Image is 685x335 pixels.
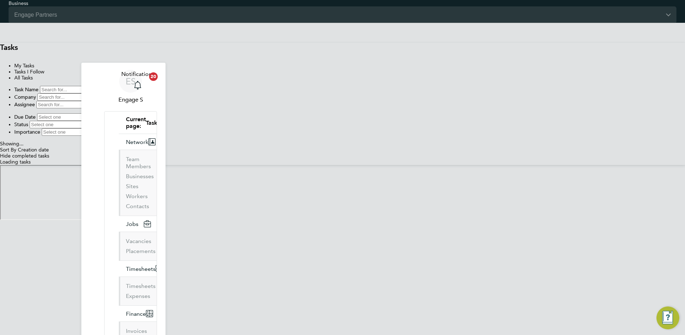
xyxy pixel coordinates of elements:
span: Network [126,139,148,145]
label: Task Name [14,86,39,93]
input: Search for... [40,86,103,93]
label: Due Date [14,114,36,120]
a: ESEngage S [104,70,157,104]
a: Placements [126,248,156,254]
input: Search for... [37,93,101,101]
a: Workers [126,193,148,200]
input: Select one [30,121,93,128]
li: My Tasks [14,63,685,69]
label: Status [14,121,28,128]
a: Timesheets [126,283,156,289]
a: Expenses [126,293,150,299]
span: Creation date [18,147,49,153]
button: Timesheets [119,261,168,277]
span: Timesheets [126,266,156,272]
a: Notifications20 [121,70,154,93]
span: Finance [126,310,146,317]
span: Jobs [126,221,138,227]
a: Vacancies [126,238,151,244]
span: Tasks [146,119,160,126]
button: Jobs [119,216,157,232]
input: Select one [42,128,105,136]
span: 20 [149,72,158,81]
input: Search for... [36,101,100,108]
span: ... [19,141,24,147]
label: Assignee [14,101,35,108]
span: Notifications [121,70,154,78]
button: Finance [119,306,159,321]
button: Network [119,134,161,150]
a: Sites [126,183,138,190]
li: All Tasks [14,75,685,81]
a: Contacts [126,203,149,210]
input: Select one [37,113,100,121]
label: Importance [14,129,40,135]
li: Tasks I Follow [14,69,685,75]
button: Engage Resource Center [656,306,679,329]
span: Engage S [104,96,157,104]
span: Current page: [126,116,146,129]
label: Company [14,94,36,100]
a: Team Members [126,156,151,170]
a: Current page:Tasks [119,112,173,134]
a: Businesses [126,173,154,180]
